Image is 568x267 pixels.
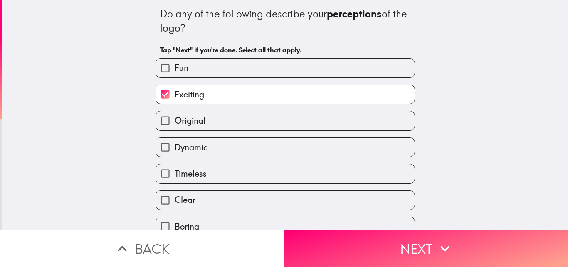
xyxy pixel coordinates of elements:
button: Fun [156,59,415,77]
span: Clear [175,194,195,206]
b: perceptions [327,7,382,20]
div: Do any of the following describe your of the logo? [160,7,410,35]
button: Next [284,230,568,267]
span: Original [175,115,205,127]
button: Exciting [156,85,415,104]
button: Dynamic [156,138,415,157]
button: Boring [156,217,415,236]
span: Dynamic [175,142,208,153]
span: Exciting [175,89,204,100]
span: Fun [175,62,188,74]
button: Original [156,111,415,130]
span: Timeless [175,168,207,180]
button: Clear [156,191,415,210]
button: Timeless [156,164,415,183]
h6: Tap "Next" if you're done. Select all that apply. [160,45,410,55]
span: Boring [175,221,199,232]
